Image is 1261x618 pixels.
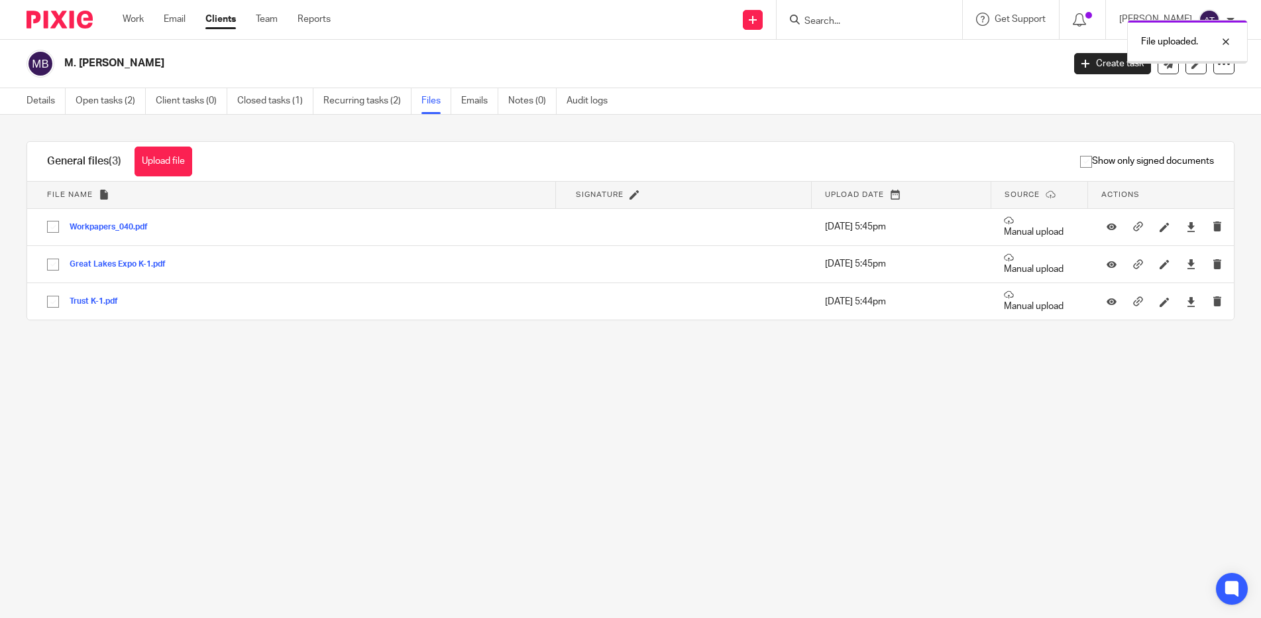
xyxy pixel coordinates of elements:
[256,13,278,26] a: Team
[70,297,128,306] button: Trust K-1.pdf
[298,13,331,26] a: Reports
[1186,295,1196,308] a: Download
[164,13,186,26] a: Email
[508,88,557,114] a: Notes (0)
[1004,290,1075,313] p: Manual upload
[461,88,498,114] a: Emails
[64,56,856,70] h2: M. [PERSON_NAME]
[76,88,146,114] a: Open tasks (2)
[237,88,313,114] a: Closed tasks (1)
[1101,191,1140,198] span: Actions
[825,220,977,233] p: [DATE] 5:45pm
[123,13,144,26] a: Work
[40,252,66,277] input: Select
[1186,257,1196,271] a: Download
[1199,9,1220,31] img: svg%3E
[205,13,236,26] a: Clients
[1141,35,1198,48] p: File uploaded.
[40,214,66,239] input: Select
[1080,154,1214,168] span: Show only signed documents
[156,88,227,114] a: Client tasks (0)
[109,156,121,166] span: (3)
[567,88,618,114] a: Audit logs
[135,147,192,176] button: Upload file
[825,257,977,271] p: [DATE] 5:45pm
[1004,253,1075,276] p: Manual upload
[27,11,93,29] img: Pixie
[825,191,884,198] span: Upload date
[576,191,624,198] span: Signature
[27,88,66,114] a: Details
[1005,191,1040,198] span: Source
[421,88,451,114] a: Files
[1186,220,1196,233] a: Download
[47,154,121,168] h1: General files
[1074,53,1151,74] a: Create task
[1004,216,1075,239] p: Manual upload
[47,191,93,198] span: File name
[70,260,176,269] button: Great Lakes Expo K-1.pdf
[27,50,54,78] img: svg%3E
[323,88,411,114] a: Recurring tasks (2)
[40,289,66,314] input: Select
[70,223,158,232] button: Workpapers_040.pdf
[825,295,977,308] p: [DATE] 5:44pm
